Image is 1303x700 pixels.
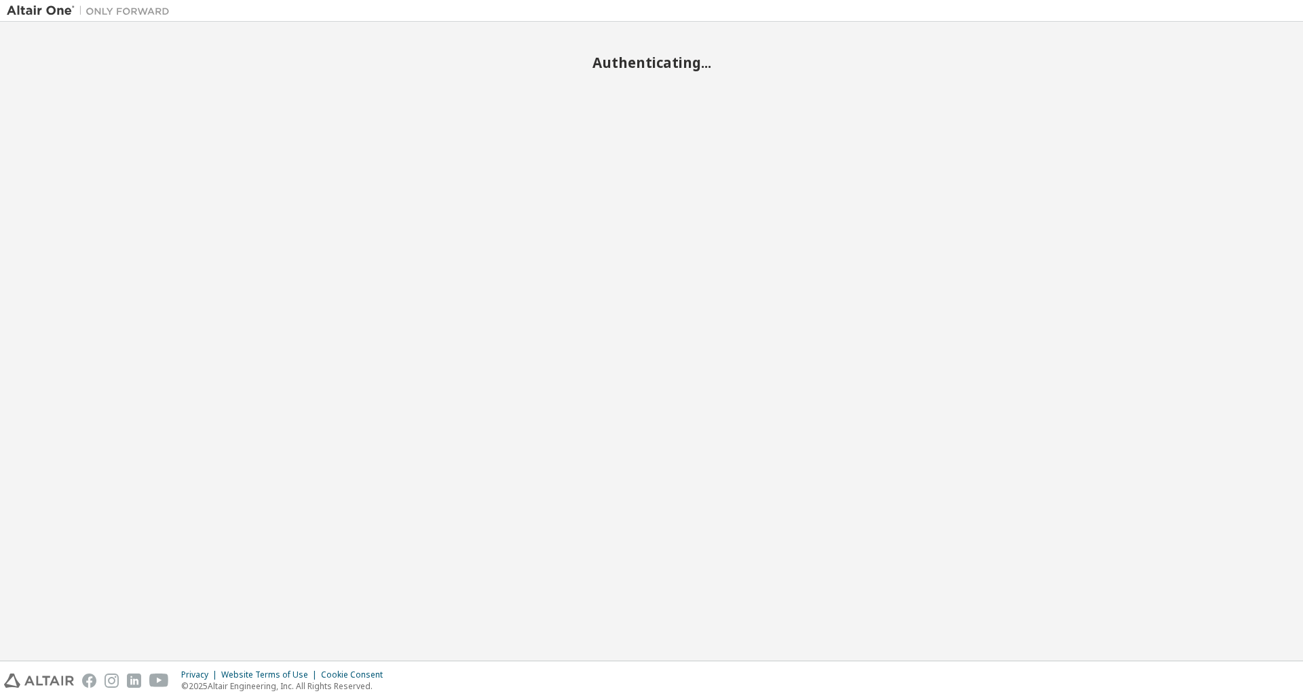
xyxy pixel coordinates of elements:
img: altair_logo.svg [4,674,74,688]
p: © 2025 Altair Engineering, Inc. All Rights Reserved. [181,680,391,692]
img: Altair One [7,4,176,18]
img: facebook.svg [82,674,96,688]
h2: Authenticating... [7,54,1296,71]
img: linkedin.svg [127,674,141,688]
div: Cookie Consent [321,669,391,680]
div: Website Terms of Use [221,669,321,680]
img: youtube.svg [149,674,169,688]
img: instagram.svg [105,674,119,688]
div: Privacy [181,669,221,680]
